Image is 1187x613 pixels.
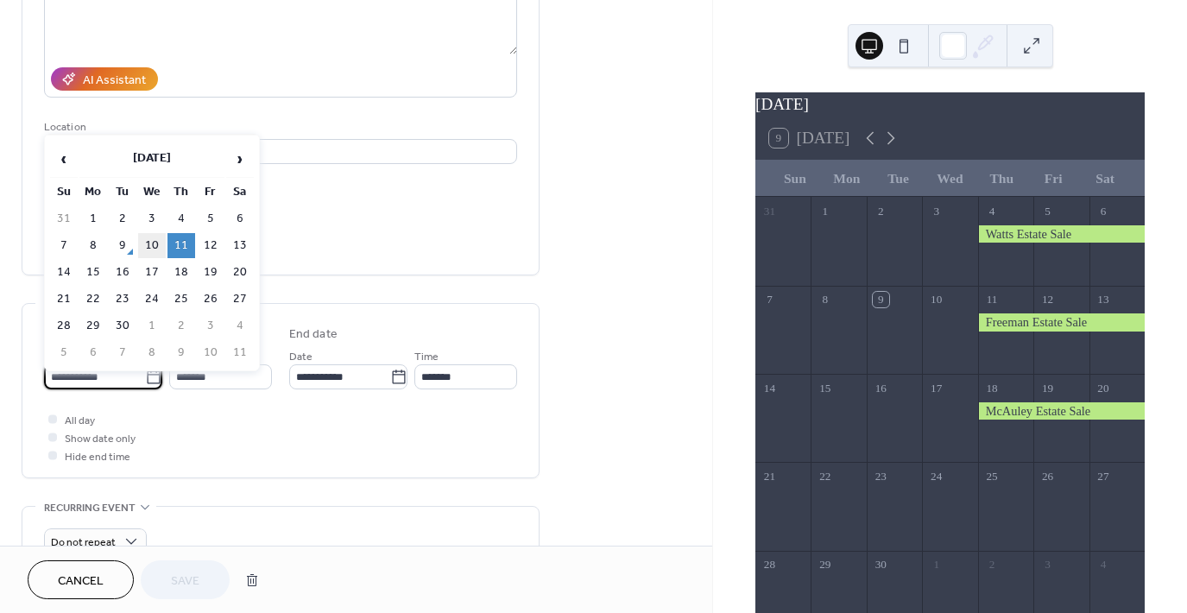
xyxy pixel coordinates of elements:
[414,348,439,366] span: Time
[1039,469,1055,484] div: 26
[818,380,833,395] div: 15
[873,380,888,395] div: 16
[58,572,104,591] span: Cancel
[109,206,136,231] td: 2
[167,180,195,205] th: Th
[167,287,195,312] td: 25
[925,160,976,197] div: Wed
[138,287,166,312] td: 24
[109,313,136,338] td: 30
[79,287,107,312] td: 22
[197,287,224,312] td: 26
[1027,160,1079,197] div: Fri
[138,233,166,258] td: 10
[197,206,224,231] td: 5
[226,180,254,205] th: Sa
[761,469,777,484] div: 21
[138,206,166,231] td: 3
[761,203,777,218] div: 31
[138,340,166,365] td: 8
[167,313,195,338] td: 2
[197,233,224,258] td: 12
[197,180,224,205] th: Fr
[79,206,107,231] td: 1
[109,340,136,365] td: 7
[928,469,944,484] div: 24
[1095,203,1111,218] div: 6
[978,313,1145,331] div: Freeman Estate Sale
[197,313,224,338] td: 3
[65,448,130,466] span: Hide end time
[50,180,78,205] th: Su
[928,380,944,395] div: 17
[289,348,313,366] span: Date
[226,287,254,312] td: 27
[818,292,833,307] div: 8
[51,142,77,176] span: ‹
[873,557,888,572] div: 30
[818,469,833,484] div: 22
[51,533,116,553] span: Do not repeat
[197,260,224,285] td: 19
[1039,557,1055,572] div: 3
[984,380,1000,395] div: 18
[227,142,253,176] span: ›
[984,557,1000,572] div: 2
[928,292,944,307] div: 10
[28,560,134,599] a: Cancel
[167,233,195,258] td: 11
[1039,380,1055,395] div: 19
[79,340,107,365] td: 6
[167,340,195,365] td: 9
[978,402,1145,420] div: McAuley Estate Sale
[761,292,777,307] div: 7
[1095,292,1111,307] div: 13
[50,313,78,338] td: 28
[873,160,925,197] div: Tue
[1095,469,1111,484] div: 27
[873,469,888,484] div: 23
[761,380,777,395] div: 14
[975,160,1027,197] div: Thu
[873,203,888,218] div: 2
[79,141,224,178] th: [DATE]
[109,180,136,205] th: Tu
[50,206,78,231] td: 31
[50,287,78,312] td: 21
[769,160,821,197] div: Sun
[79,260,107,285] td: 15
[928,203,944,218] div: 3
[978,225,1145,243] div: Watts Estate Sale
[167,206,195,231] td: 4
[83,72,146,90] div: AI Assistant
[226,206,254,231] td: 6
[44,118,514,136] div: Location
[1039,203,1055,218] div: 5
[50,260,78,285] td: 14
[984,469,1000,484] div: 25
[1079,160,1131,197] div: Sat
[821,160,873,197] div: Mon
[1095,380,1111,395] div: 20
[761,557,777,572] div: 28
[226,340,254,365] td: 11
[873,292,888,307] div: 9
[984,203,1000,218] div: 4
[197,340,224,365] td: 10
[818,203,833,218] div: 1
[109,233,136,258] td: 9
[109,260,136,285] td: 16
[79,180,107,205] th: Mo
[65,430,136,448] span: Show date only
[1095,557,1111,572] div: 4
[167,260,195,285] td: 18
[138,260,166,285] td: 17
[138,313,166,338] td: 1
[65,412,95,430] span: All day
[226,233,254,258] td: 13
[51,67,158,91] button: AI Assistant
[50,340,78,365] td: 5
[138,180,166,205] th: We
[44,499,136,517] span: Recurring event
[226,260,254,285] td: 20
